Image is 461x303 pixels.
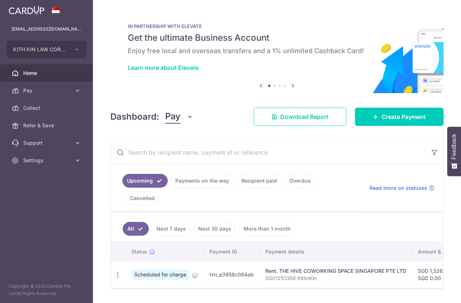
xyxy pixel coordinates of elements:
[370,184,435,192] a: Read more on statuses
[152,222,191,236] a: Next 7 days
[23,122,71,129] span: Refer & Save
[13,46,67,53] span: KITH KIN LAW CORPORATION
[128,32,426,44] h5: Get the ultimate Business Account
[23,157,71,164] span: Settings
[131,270,189,280] span: Scheduled for charge
[131,248,147,255] span: Status
[370,184,427,192] span: Read more on statuses
[355,108,444,126] a: Create Payment
[171,174,234,188] a: Payments on the way
[128,47,426,55] h6: Enjoy free local and overseas transfers and a 1% unlimited Cashback Card!
[447,127,461,176] button: Feedback - Show survey
[110,110,159,123] h4: Dashboard:
[122,174,168,188] a: Upcoming
[23,104,71,112] span: Collect
[204,242,260,261] th: Payment ID
[12,25,81,33] p: [EMAIL_ADDRESS][DOMAIN_NAME]
[9,6,44,15] img: CardUp
[239,222,295,236] a: More than 1 month
[280,112,329,121] span: Download Report
[265,275,406,282] p: SG01251388 KithnKin
[128,64,199,71] a: Learn more about Elevate
[23,87,71,94] span: Pay
[193,222,236,236] a: Next 30 days
[451,134,457,159] span: Feedback
[23,69,71,77] span: Home
[237,174,282,188] a: Recipient paid
[23,139,71,147] span: Support
[265,267,406,275] div: Rent. THE HIVE COWORKING SPACE SINGAPORE PTE LTD
[165,110,180,124] span: Pay
[254,108,346,126] a: Download Report
[260,242,412,261] th: Payment details
[123,222,149,236] a: All
[418,248,453,255] span: Amount & GST
[7,41,86,58] button: KITH KIN LAW CORPORATION
[165,110,193,124] button: Pay
[125,191,159,205] a: Cancelled
[111,141,426,164] input: Search by recipient name, payment id or reference
[128,23,426,29] p: IN PARTNERSHIP WITH ELEVATE
[285,174,315,188] a: Overdue
[204,261,260,288] td: txn_e3958c064ab
[110,12,444,93] img: Renovation banner
[382,112,426,121] span: Create Payment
